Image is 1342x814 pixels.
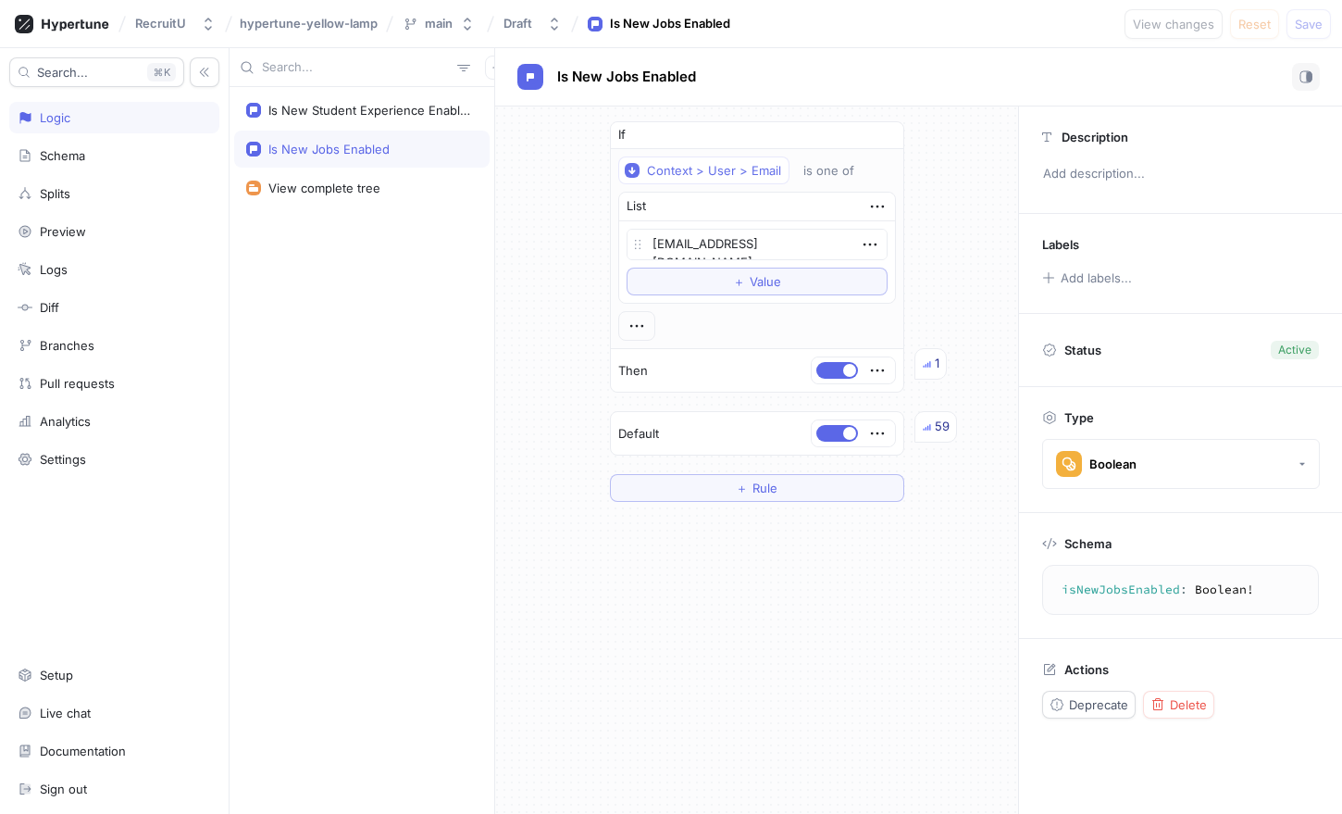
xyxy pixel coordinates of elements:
div: K [147,63,176,81]
input: Search... [262,58,450,77]
button: ＋Value [627,268,888,295]
div: List [627,197,646,216]
span: Value [750,276,781,287]
p: Then [618,362,648,381]
div: Branches [40,338,94,353]
div: Splits [40,186,70,201]
div: Diff [40,300,59,315]
span: Search... [37,67,88,78]
div: Boolean [1089,457,1137,472]
div: Is New Jobs Enabled [268,142,390,157]
button: Reset [1230,9,1279,39]
div: Logic [40,110,70,125]
div: main [425,16,453,31]
span: Reset [1238,19,1271,30]
span: Delete [1170,699,1207,710]
div: Live chat [40,706,91,720]
p: Default [618,425,659,444]
button: View changes [1125,9,1223,39]
textarea: [EMAIL_ADDRESS][DOMAIN_NAME] [627,229,888,260]
p: If [618,126,626,144]
span: Save [1295,19,1323,30]
button: Context > User > Email [618,157,789,184]
p: Type [1064,410,1094,425]
div: Sign out [40,782,87,796]
div: is one of [803,163,854,179]
div: Is New Student Experience Enabled [268,103,470,118]
span: ＋ [733,276,745,287]
button: Draft [496,8,569,39]
div: Schema [40,148,85,163]
p: Labels [1042,237,1079,252]
span: ＋ [736,482,748,494]
div: Analytics [40,414,91,429]
div: RecruitU [135,16,186,31]
span: Is New Jobs Enabled [557,69,696,84]
p: Actions [1064,662,1109,677]
div: Active [1278,342,1311,358]
button: Add labels... [1036,266,1137,290]
span: View changes [1133,19,1214,30]
p: Add description... [1035,158,1326,190]
div: Preview [40,224,86,239]
div: Context > User > Email [647,163,781,179]
div: 1 [935,355,939,373]
button: is one of [795,157,881,184]
button: ＋Rule [610,474,904,502]
div: Documentation [40,744,126,758]
div: Is New Jobs Enabled [610,15,730,33]
span: Deprecate [1069,699,1128,710]
a: Documentation [9,735,219,767]
p: Schema [1064,536,1112,551]
button: Deprecate [1042,691,1136,719]
button: RecruitU [128,8,223,39]
div: Settings [40,452,86,467]
span: hypertune-yellow-lamp [240,17,378,30]
div: View complete tree [268,181,380,195]
textarea: isNewJobsEnabled: Boolean! [1050,573,1311,607]
button: Save [1286,9,1331,39]
div: Pull requests [40,376,115,391]
button: Delete [1143,691,1214,719]
button: Search...K [9,57,184,87]
button: Boolean [1042,439,1320,489]
p: Description [1062,130,1128,144]
button: main [395,8,482,39]
div: 59 [935,418,950,436]
div: Logs [40,262,68,277]
div: Setup [40,668,73,683]
span: Rule [752,482,777,494]
p: Status [1064,337,1101,363]
div: Draft [503,16,532,31]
